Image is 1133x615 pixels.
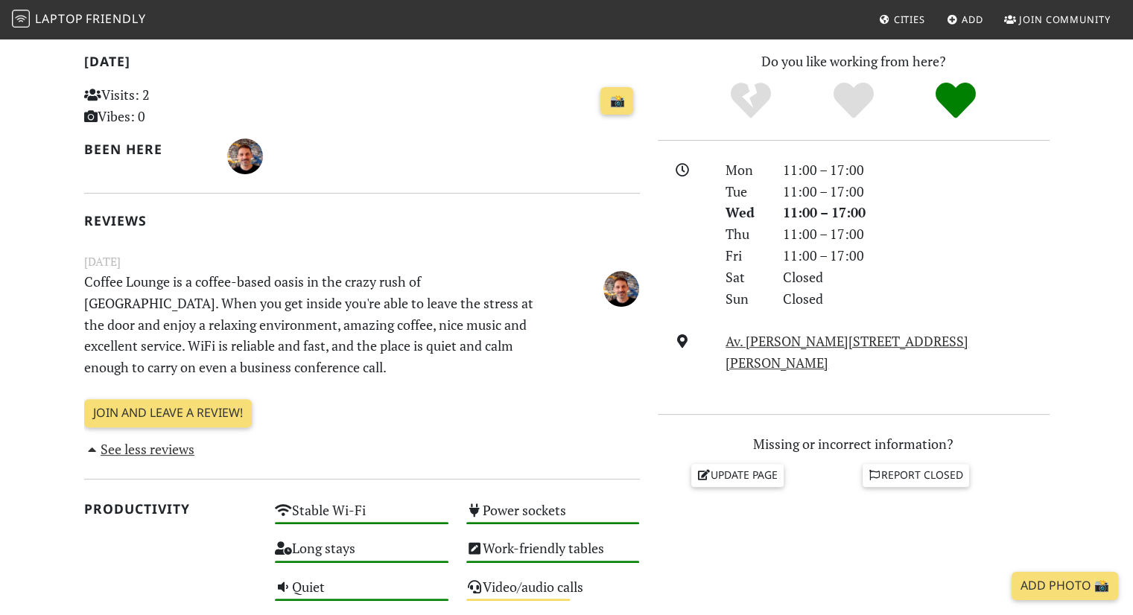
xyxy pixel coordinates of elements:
div: Work-friendly tables [457,536,649,574]
img: 1820-luciano.jpg [227,138,263,174]
div: Quiet [266,575,457,613]
span: Cities [894,13,925,26]
div: Closed [774,288,1059,310]
span: Luciano Palma [603,278,639,296]
span: Laptop [35,10,83,27]
p: Do you like working from here? [658,51,1050,72]
a: Join Community [998,6,1117,33]
div: 11:00 – 17:00 [774,202,1059,223]
a: 📸 [600,87,633,115]
a: Update page [691,464,784,486]
h2: [DATE] [84,54,640,75]
div: Closed [774,267,1059,288]
div: Long stays [266,536,457,574]
span: Friendly [86,10,145,27]
div: Sun [717,288,773,310]
div: Tue [717,181,773,203]
div: 11:00 – 17:00 [774,223,1059,245]
div: Video/audio calls [457,575,649,613]
a: Cities [873,6,931,33]
div: 11:00 – 17:00 [774,181,1059,203]
a: Join and leave a review! [84,399,252,427]
a: Report closed [863,464,970,486]
a: LaptopFriendly LaptopFriendly [12,7,146,33]
div: 11:00 – 17:00 [774,245,1059,267]
span: Luciano Palma [227,146,263,164]
div: 11:00 – 17:00 [774,159,1059,181]
h2: Productivity [84,501,258,517]
img: 1820-luciano.jpg [603,271,639,307]
div: Yes [802,80,905,121]
h2: Reviews [84,213,640,229]
small: [DATE] [75,252,649,271]
span: Add [962,13,983,26]
div: Stable Wi-Fi [266,498,457,536]
div: Power sockets [457,498,649,536]
a: Add [941,6,989,33]
p: Coffee Lounge is a coffee-based oasis in the crazy rush of [GEOGRAPHIC_DATA]. When you get inside... [75,271,553,378]
div: No [699,80,802,121]
div: Sat [717,267,773,288]
a: Av. [PERSON_NAME][STREET_ADDRESS][PERSON_NAME] [726,332,968,372]
div: Definitely! [904,80,1007,121]
a: See less reviews [84,440,195,458]
h2: Been here [84,141,210,157]
img: LaptopFriendly [12,10,30,28]
div: Thu [717,223,773,245]
div: Fri [717,245,773,267]
span: Join Community [1019,13,1111,26]
div: Mon [717,159,773,181]
p: Visits: 2 Vibes: 0 [84,84,258,127]
div: Wed [717,202,773,223]
p: Missing or incorrect information? [658,433,1050,455]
